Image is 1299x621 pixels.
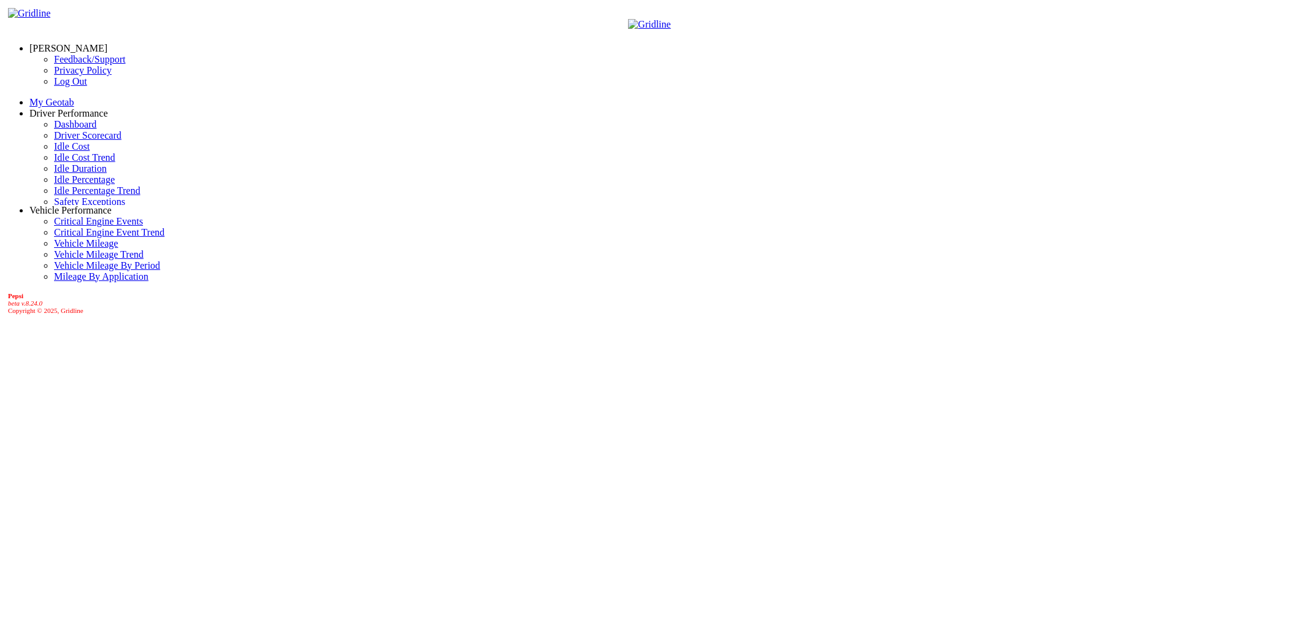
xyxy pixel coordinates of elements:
[54,238,118,249] a: Vehicle Mileage
[29,97,74,107] a: My Geotab
[8,292,23,299] b: Pepsi
[29,108,108,118] a: Driver Performance
[54,130,122,141] a: Driver Scorecard
[29,205,112,215] a: Vehicle Performance
[8,8,50,19] img: Gridline
[54,227,165,237] a: Critical Engine Event Trend
[54,174,115,185] a: Idle Percentage
[628,19,670,30] img: Gridline
[54,76,87,87] a: Log Out
[8,299,42,307] i: beta v.8.24.0
[54,185,140,196] a: Idle Percentage Trend
[29,43,107,53] a: [PERSON_NAME]
[54,54,125,64] a: Feedback/Support
[54,141,90,152] a: Idle Cost
[54,163,107,174] a: Idle Duration
[54,260,160,271] a: Vehicle Mileage By Period
[8,292,1294,314] div: Copyright © 2025, Gridline
[54,271,149,282] a: Mileage By Application
[54,216,143,226] a: Critical Engine Events
[54,152,115,163] a: Idle Cost Trend
[54,249,144,260] a: Vehicle Mileage Trend
[54,65,112,75] a: Privacy Policy
[54,119,96,129] a: Dashboard
[54,196,125,207] a: Safety Exceptions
